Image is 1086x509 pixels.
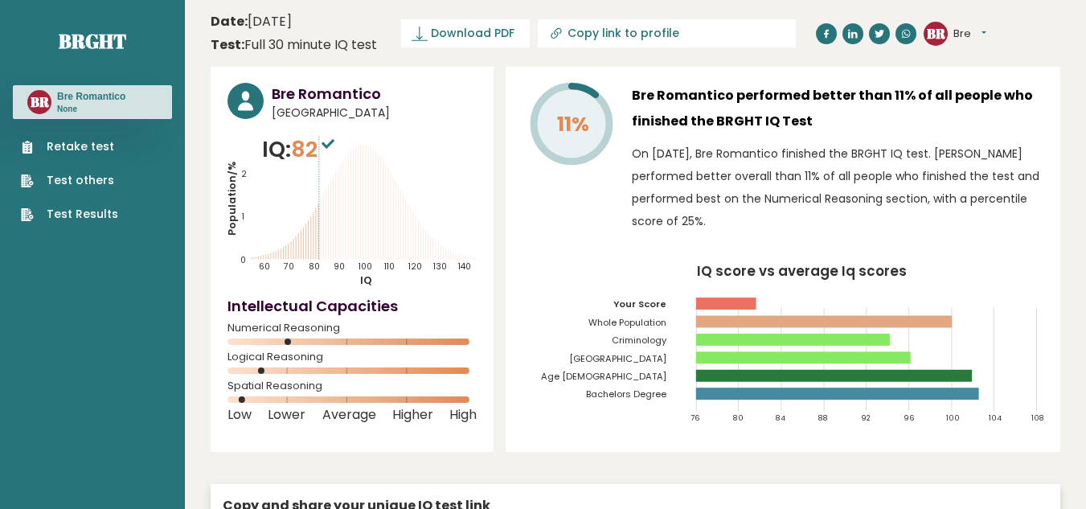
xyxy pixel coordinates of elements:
[211,12,248,31] b: Date:
[947,413,961,423] tspan: 100
[588,316,666,329] tspan: Whole Population
[57,90,125,103] h3: Bre Romantico
[227,412,252,418] span: Low
[322,412,376,418] span: Average
[927,23,946,42] text: BR
[691,413,701,423] tspan: 76
[392,412,433,418] span: Higher
[272,83,477,105] h3: Bre Romantico
[227,354,477,360] span: Logical Reasoning
[334,261,345,273] tspan: 90
[359,261,373,273] tspan: 100
[21,172,118,189] a: Test others
[242,211,244,223] tspan: 1
[309,261,321,273] tspan: 80
[31,92,50,111] text: BR
[819,413,829,423] tspan: 88
[57,104,125,115] p: None
[262,133,338,166] p: IQ:
[284,261,295,273] tspan: 70
[953,26,986,42] button: Bre
[433,261,447,273] tspan: 130
[227,325,477,331] span: Numerical Reasoning
[227,383,477,389] span: Spatial Reasoning
[612,334,667,347] tspan: Criminology
[777,413,786,423] tspan: 84
[385,261,395,273] tspan: 110
[268,412,305,418] span: Lower
[431,25,514,42] span: Download PDF
[557,110,589,138] tspan: 11%
[449,412,477,418] span: High
[272,105,477,121] span: [GEOGRAPHIC_DATA]
[613,298,666,310] tspan: Your Score
[569,352,666,365] tspan: [GEOGRAPHIC_DATA]
[1031,413,1044,423] tspan: 108
[211,35,377,55] div: Full 30 minute IQ test
[697,261,907,281] tspan: IQ score vs average Iq scores
[225,162,239,236] tspan: Population/%
[259,261,270,273] tspan: 60
[541,370,666,383] tspan: Age [DEMOGRAPHIC_DATA]
[361,273,373,287] tspan: IQ
[459,261,472,273] tspan: 140
[241,168,247,180] tspan: 2
[632,83,1043,134] h3: Bre Romantico performed better than 11% of all people who finished the BRGHT IQ Test
[21,206,118,223] a: Test Results
[211,35,244,54] b: Test:
[291,134,338,164] span: 82
[632,142,1043,232] p: On [DATE], Bre Romantico finished the BRGHT IQ test. [PERSON_NAME] performed better overall than ...
[59,28,126,54] a: Brght
[989,413,1002,423] tspan: 104
[904,413,916,423] tspan: 96
[21,138,118,155] a: Retake test
[862,413,871,423] tspan: 92
[211,12,292,31] time: [DATE]
[409,261,423,273] tspan: 120
[734,413,744,423] tspan: 80
[227,295,477,317] h4: Intellectual Capacities
[401,19,530,47] a: Download PDF
[240,255,246,267] tspan: 0
[586,388,666,400] tspan: Bachelors Degree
